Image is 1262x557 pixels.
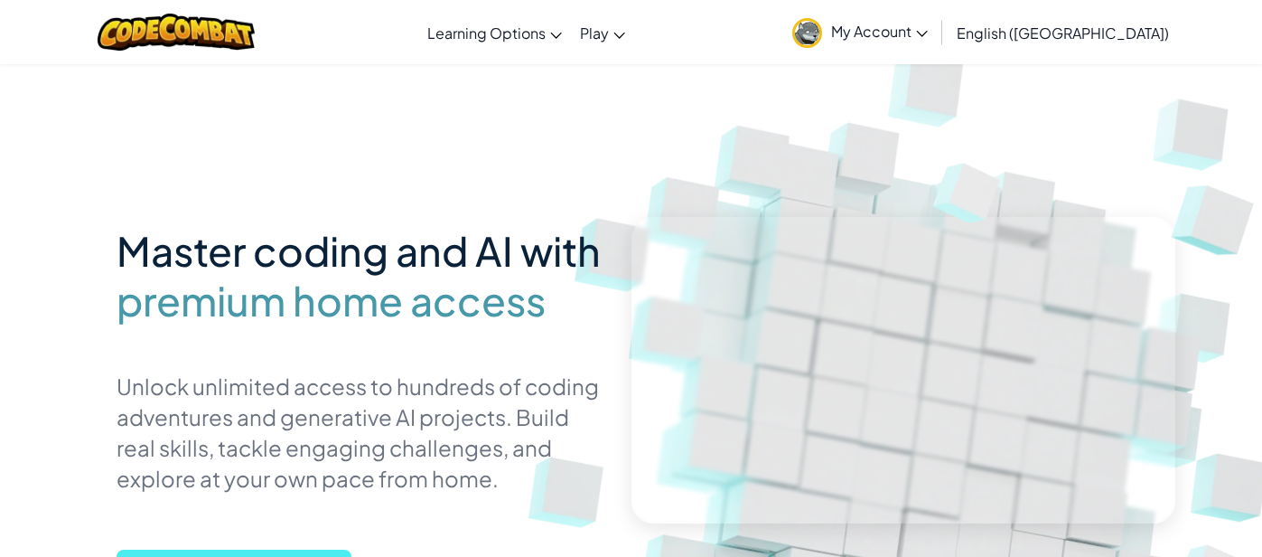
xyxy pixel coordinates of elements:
[948,8,1178,57] a: English ([GEOGRAPHIC_DATA])
[580,24,609,42] span: Play
[792,18,822,48] img: avatar
[906,134,1033,249] img: Overlap cubes
[117,225,601,276] span: Master coding and AI with
[117,276,546,326] span: premium home access
[117,371,604,494] p: Unlock unlimited access to hundreds of coding adventures and generative AI projects. Build real s...
[571,8,634,57] a: Play
[957,24,1169,42] span: English ([GEOGRAPHIC_DATA])
[427,24,546,42] span: Learning Options
[418,8,571,57] a: Learning Options
[831,22,928,41] span: My Account
[783,4,937,61] a: My Account
[98,14,256,51] img: CodeCombat logo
